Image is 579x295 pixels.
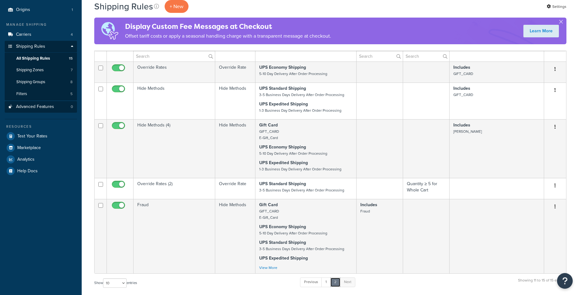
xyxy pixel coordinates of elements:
[5,154,77,165] a: Analytics
[5,41,77,52] a: Shipping Rules
[69,56,73,61] span: 15
[5,4,77,16] a: Origins 1
[71,104,73,110] span: 0
[5,29,77,40] li: Carriers
[5,76,77,88] a: Shipping Groups 8
[259,151,327,156] small: 5-10 Day Delivery After Order Processing
[16,44,45,49] span: Shipping Rules
[300,277,322,287] a: Previous
[5,124,77,129] div: Resources
[259,255,308,261] strong: UPS Expedited Shipping
[16,91,27,97] span: Filters
[125,21,331,32] h4: Display Custom Fee Messages at Checkout
[259,239,306,246] strong: UPS Standard Shipping
[259,265,277,271] a: View More
[5,22,77,27] div: Manage Shipping
[215,83,256,119] td: Hide Methods
[259,85,306,92] strong: UPS Standard Shipping
[16,56,50,61] span: All Shipping Rules
[523,25,559,37] a: Learn More
[5,88,77,100] a: Filters 5
[94,278,137,288] label: Show entries
[453,122,470,128] strong: Includes
[259,246,344,252] small: 3-5 Business Days Delivery After Order Processing
[5,64,77,76] a: Shipping Zones 7
[453,64,470,71] strong: Includes
[5,53,77,64] a: All Shipping Rules 15
[103,278,127,288] select: Showentries
[357,51,403,62] input: Search
[403,178,449,199] td: Quantity ≥ 5 for Whole Cart
[259,159,308,166] strong: UPS Expedited Shipping
[321,277,331,287] a: 1
[16,67,44,73] span: Shipping Zones
[134,178,215,199] td: Override Rates (2)
[259,144,306,150] strong: UPS Economy Shipping
[259,92,344,98] small: 3-5 Business Days Delivery After Order Processing
[16,104,54,110] span: Advanced Features
[215,119,256,178] td: Hide Methods
[453,85,470,92] strong: Includes
[134,51,215,62] input: Search
[215,199,256,273] td: Hide Methods
[70,91,73,97] span: 5
[17,169,38,174] span: Help Docs
[215,62,256,83] td: Override Rate
[340,277,355,287] a: Next
[94,18,125,44] img: duties-banner-06bc72dcb5fe05cb3f9472aba00be2ae8eb53ab6f0d8bb03d382ba314ac3c341.png
[259,187,344,193] small: 3-5 Business Days Delivery After Order Processing
[134,62,215,83] td: Override Rates
[5,53,77,64] li: All Shipping Rules
[547,2,566,11] a: Settings
[5,76,77,88] li: Shipping Groups
[134,83,215,119] td: Hide Methods
[259,122,278,128] strong: Gift Card
[5,142,77,153] a: Marketplace
[17,145,41,151] span: Marketplace
[134,119,215,178] td: Hide Methods (4)
[5,4,77,16] li: Origins
[16,32,31,37] span: Carriers
[259,230,327,236] small: 5-10 Day Delivery After Order Processing
[518,277,566,290] div: Showing 11 to 15 of 15 entries
[259,101,308,107] strong: UPS Expedited Shipping
[259,180,306,187] strong: UPS Standard Shipping
[453,129,482,134] small: [PERSON_NAME]
[360,201,377,208] strong: Includes
[259,71,327,77] small: 5-10 Day Delivery After Order Processing
[453,71,473,77] small: GIFT_CARD
[17,157,35,162] span: Analytics
[5,41,77,100] li: Shipping Rules
[17,134,47,139] span: Test Your Rates
[5,88,77,100] li: Filters
[5,131,77,142] a: Test Your Rates
[16,79,45,85] span: Shipping Groups
[134,199,215,273] td: Fraud
[330,277,341,287] a: 2
[71,67,73,73] span: 7
[94,0,153,13] h1: Shipping Rules
[259,201,278,208] strong: Gift Card
[259,208,279,220] small: GIFT_CARD E-Gift_Card
[259,223,306,230] strong: UPS Economy Shipping
[16,7,30,13] span: Origins
[557,273,573,289] button: Open Resource Center
[5,64,77,76] li: Shipping Zones
[259,129,279,141] small: GIFT_CARD E-Gift_Card
[5,101,77,113] a: Advanced Features 0
[259,166,341,172] small: 1-3 Business Day Delivery After Order Processing
[5,101,77,113] li: Advanced Features
[215,178,256,199] td: Override Rate
[70,79,73,85] span: 8
[5,165,77,177] a: Help Docs
[5,29,77,40] a: Carriers 4
[259,64,306,71] strong: UPS Economy Shipping
[125,32,331,40] p: Offset tariff costs or apply a seasonal handling charge with a transparent message at checkout.
[259,108,341,113] small: 1-3 Business Day Delivery After Order Processing
[453,92,473,98] small: GIFT_CARD
[403,51,449,62] input: Search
